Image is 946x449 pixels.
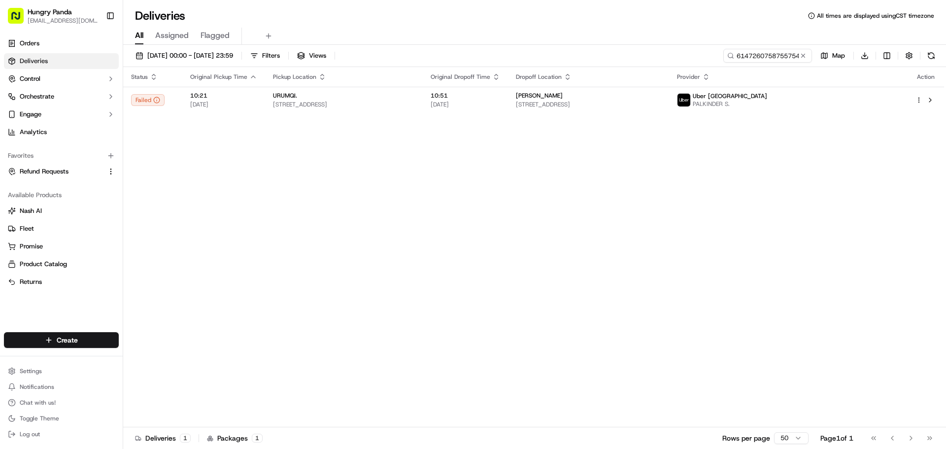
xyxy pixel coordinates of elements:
button: Toggle Theme [4,412,119,425]
button: [EMAIL_ADDRESS][DOMAIN_NAME] [28,17,98,25]
span: [DATE] 00:00 - [DATE] 23:59 [147,51,233,60]
span: [PERSON_NAME] [516,92,563,100]
span: 10:21 [190,92,257,100]
a: Refund Requests [8,167,103,176]
div: Deliveries [135,433,191,443]
span: Original Dropoff Time [431,73,490,81]
span: Orchestrate [20,92,54,101]
span: Status [131,73,148,81]
button: Promise [4,239,119,254]
div: Available Products [4,187,119,203]
button: Settings [4,364,119,378]
button: Fleet [4,221,119,237]
button: Refund Requests [4,164,119,179]
img: uber-new-logo.jpeg [677,94,690,106]
button: [DATE] 00:00 - [DATE] 23:59 [131,49,237,63]
button: Orchestrate [4,89,119,104]
button: Notifications [4,380,119,394]
span: Flagged [201,30,230,41]
button: Failed [131,94,165,106]
span: Nash AI [20,207,42,215]
a: Deliveries [4,53,119,69]
button: Engage [4,106,119,122]
input: Type to search [723,49,812,63]
span: Orders [20,39,39,48]
span: [STREET_ADDRESS] [273,101,415,108]
div: 1 [180,434,191,443]
span: Assigned [155,30,189,41]
span: Log out [20,430,40,438]
button: Map [816,49,849,63]
span: Filters [262,51,280,60]
span: Pickup Location [273,73,316,81]
span: Deliveries [20,57,48,66]
span: PALKINDER S. [693,100,767,108]
a: Analytics [4,124,119,140]
p: Rows per page [722,433,770,443]
button: Control [4,71,119,87]
span: Map [832,51,845,60]
span: Engage [20,110,41,119]
span: Notifications [20,383,54,391]
button: Product Catalog [4,256,119,272]
span: 10:51 [431,92,500,100]
span: Returns [20,277,42,286]
span: URUMQI. [273,92,297,100]
span: Control [20,74,40,83]
button: Views [293,49,331,63]
span: [DATE] [431,101,500,108]
button: Filters [246,49,284,63]
span: Settings [20,367,42,375]
span: Toggle Theme [20,414,59,422]
span: All times are displayed using CST timezone [817,12,934,20]
div: Favorites [4,148,119,164]
button: Hungry Panda[EMAIL_ADDRESS][DOMAIN_NAME] [4,4,102,28]
a: Orders [4,35,119,51]
button: Returns [4,274,119,290]
a: Product Catalog [8,260,115,269]
button: Chat with us! [4,396,119,410]
button: Refresh [924,49,938,63]
div: Action [915,73,936,81]
h1: Deliveries [135,8,185,24]
span: Views [309,51,326,60]
a: Fleet [8,224,115,233]
button: Hungry Panda [28,7,72,17]
a: Returns [8,277,115,286]
button: Nash AI [4,203,119,219]
button: Create [4,332,119,348]
span: All [135,30,143,41]
span: Analytics [20,128,47,137]
div: Packages [207,433,263,443]
span: Dropoff Location [516,73,562,81]
span: Create [57,335,78,345]
span: [STREET_ADDRESS] [516,101,661,108]
span: Chat with us! [20,399,56,407]
span: Provider [677,73,700,81]
a: Nash AI [8,207,115,215]
div: 1 [252,434,263,443]
span: Fleet [20,224,34,233]
div: Page 1 of 1 [820,433,853,443]
span: Refund Requests [20,167,68,176]
span: Product Catalog [20,260,67,269]
span: Original Pickup Time [190,73,247,81]
span: [DATE] [190,101,257,108]
span: Promise [20,242,43,251]
button: Log out [4,427,119,441]
span: Uber [GEOGRAPHIC_DATA] [693,92,767,100]
a: Promise [8,242,115,251]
